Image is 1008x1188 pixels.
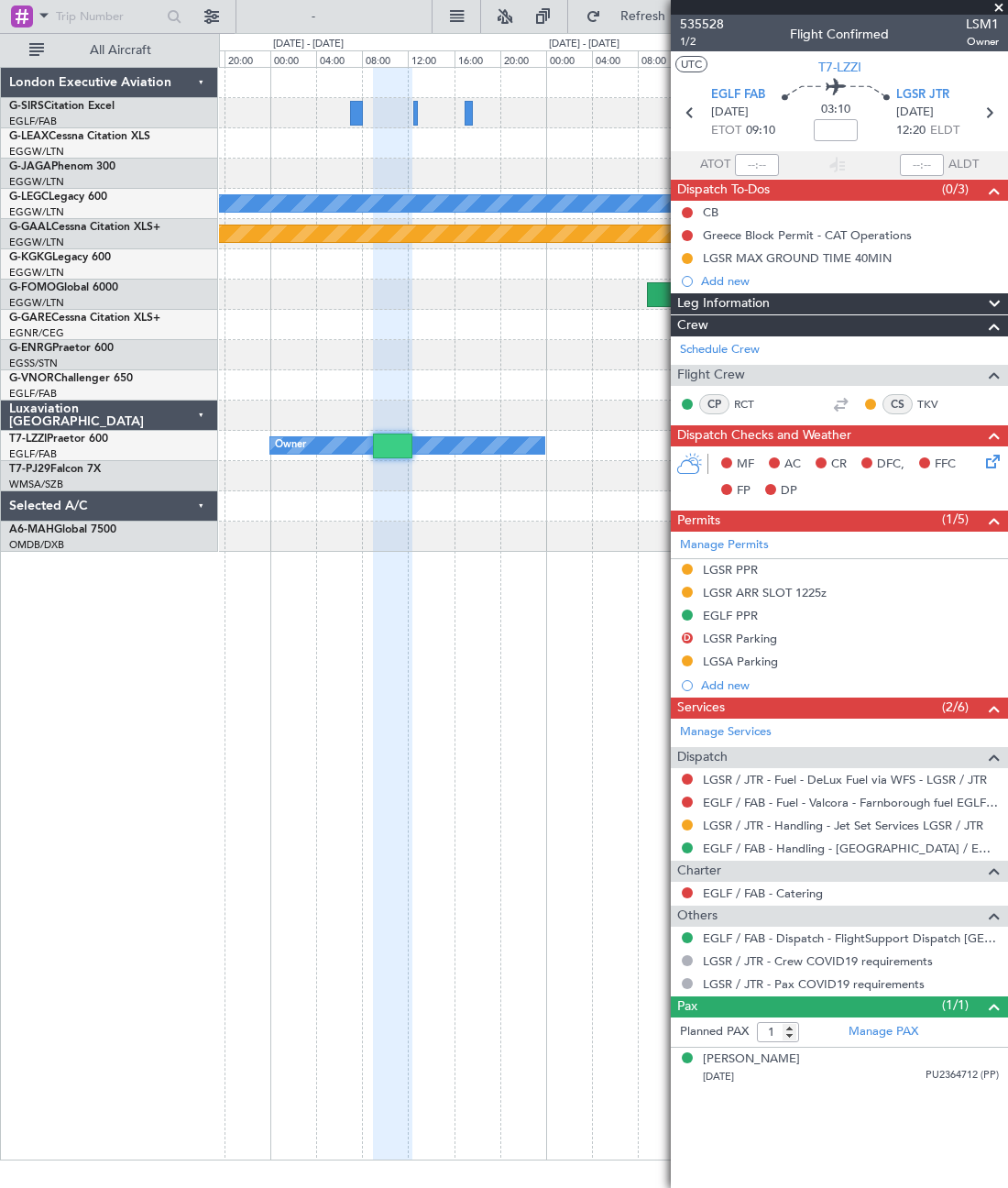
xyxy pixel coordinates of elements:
[703,608,758,623] div: EGLF PPR
[677,425,851,446] span: Dispatch Checks and Weather
[703,585,827,600] div: LGSR ARR SLOT 1225z
[675,56,707,72] button: UTC
[362,50,408,67] div: 08:00
[703,885,823,901] a: EGLF / FAB - Catering
[500,50,546,67] div: 20:00
[877,456,904,474] span: DFC,
[9,357,58,370] a: EGSS/STN
[711,104,749,122] span: [DATE]
[703,250,892,266] div: LGSR MAX GROUND TIME 40MIN
[9,373,54,384] span: G-VNOR
[784,456,801,474] span: AC
[270,50,316,67] div: 00:00
[408,50,454,67] div: 12:00
[9,145,64,159] a: EGGW/LTN
[9,222,160,233] a: G-GAALCessna Citation XLS+
[9,205,64,219] a: EGGW/LTN
[896,122,926,140] span: 12:20
[680,15,724,34] span: 535528
[896,86,949,104] span: LGSR JTR
[9,313,160,324] a: G-GARECessna Citation XLS+
[882,394,913,414] div: CS
[849,1023,918,1041] a: Manage PAX
[700,156,730,174] span: ATOT
[677,861,721,882] span: Charter
[703,1050,800,1069] div: [PERSON_NAME]
[703,204,718,220] div: CB
[9,101,44,112] span: G-SIRS
[9,524,116,535] a: A6-MAHGlobal 7500
[9,115,57,128] a: EGLF/FAB
[737,482,751,500] span: FP
[735,154,779,176] input: --:--
[9,192,107,203] a: G-LEGCLegacy 600
[942,698,969,717] span: (2/6)
[703,953,933,969] a: LGSR / JTR - Crew COVID19 requirements
[48,44,193,57] span: All Aircraft
[577,2,687,31] button: Refresh
[9,252,52,263] span: G-KGKG
[703,1070,734,1083] span: [DATE]
[942,180,969,199] span: (0/3)
[225,50,270,67] div: 20:00
[677,906,718,927] span: Others
[703,772,987,787] a: LGSR / JTR - Fuel - DeLux Fuel via WFS - LGSR / JTR
[896,104,934,122] span: [DATE]
[9,296,64,310] a: EGGW/LTN
[592,50,638,67] div: 04:00
[9,387,57,401] a: EGLF/FAB
[549,37,619,52] div: [DATE] - [DATE]
[703,631,777,646] div: LGSR Parking
[966,15,999,34] span: LSM1
[930,122,959,140] span: ELDT
[680,1023,749,1041] label: Planned PAX
[677,293,770,314] span: Leg Information
[9,282,118,293] a: G-FOMOGlobal 6000
[703,562,758,577] div: LGSR PPR
[682,632,693,643] button: D
[9,464,50,475] span: T7-PJ29
[711,122,741,140] span: ETOT
[966,34,999,49] span: Owner
[9,175,64,189] a: EGGW/LTN
[9,524,54,535] span: A6-MAH
[9,434,108,445] a: T7-LZZIPraetor 600
[677,180,770,201] span: Dispatch To-Dos
[680,536,769,555] a: Manage Permits
[9,222,51,233] span: G-GAAL
[9,161,115,172] a: G-JAGAPhenom 300
[275,432,306,459] div: Owner
[680,341,760,359] a: Schedule Crew
[273,37,344,52] div: [DATE] - [DATE]
[9,538,64,552] a: OMDB/DXB
[9,192,49,203] span: G-LEGC
[9,266,64,280] a: EGGW/LTN
[9,313,51,324] span: G-GARE
[818,58,861,77] span: T7-LZZI
[701,273,999,289] div: Add new
[703,841,999,856] a: EGLF / FAB - Handling - [GEOGRAPHIC_DATA] / EGLF / FAB
[701,677,999,693] div: Add new
[703,976,925,992] a: LGSR / JTR - Pax COVID19 requirements
[942,995,969,1015] span: (1/1)
[746,122,775,140] span: 09:10
[9,236,64,249] a: EGGW/LTN
[56,3,161,30] input: Trip Number
[711,86,765,104] span: EGLF FAB
[9,343,114,354] a: G-ENRGPraetor 600
[9,161,51,172] span: G-JAGA
[638,50,684,67] div: 08:00
[677,365,745,386] span: Flight Crew
[9,464,101,475] a: T7-PJ29Falcon 7X
[790,25,889,44] div: Flight Confirmed
[942,510,969,529] span: (1/5)
[677,996,697,1017] span: Pax
[680,34,724,49] span: 1/2
[9,434,47,445] span: T7-LZZI
[935,456,956,474] span: FFC
[821,101,850,119] span: 03:10
[703,818,983,833] a: LGSR / JTR - Handling - Jet Set Services LGSR / JTR
[9,326,64,340] a: EGNR/CEG
[9,282,56,293] span: G-FOMO
[926,1068,999,1083] span: PU2364712 (PP)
